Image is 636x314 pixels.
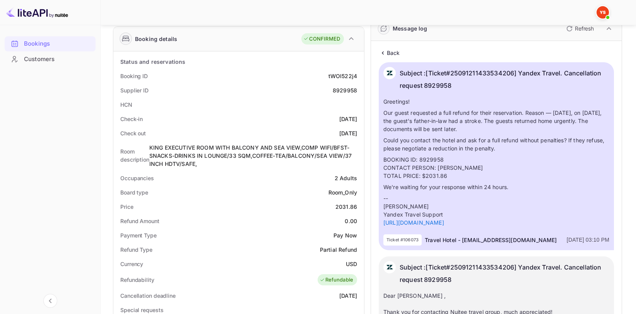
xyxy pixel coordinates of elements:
[120,129,146,137] div: Check out
[425,236,456,244] p: Travel Hotel
[6,6,68,19] img: LiteAPI logo
[120,58,185,66] div: Status and reservations
[320,246,357,254] div: Partial Refund
[120,276,154,284] div: Refundability
[120,260,143,268] div: Currency
[383,97,609,106] p: Greetings!
[24,39,92,48] div: Bookings
[303,35,340,43] div: CONFIRMED
[597,6,609,19] img: Yandex Support
[339,129,357,137] div: [DATE]
[333,86,357,94] div: 8929958
[346,260,357,268] div: USD
[335,174,357,182] div: 2 Adults
[383,136,609,152] p: Could you contact the hotel and ask for a full refund without penalties? If they refuse, please n...
[458,236,557,244] p: - [EMAIL_ADDRESS][DOMAIN_NAME]
[575,24,594,32] p: Refresh
[120,246,152,254] div: Refund Type
[43,294,57,308] button: Collapse navigation
[120,147,149,164] div: Room description
[562,22,597,35] button: Refresh
[120,231,157,239] div: Payment Type
[120,203,133,211] div: Price
[120,101,132,109] div: HCN
[24,55,92,64] div: Customers
[120,306,163,314] div: Special requests
[339,115,357,123] div: [DATE]
[383,155,609,180] p: BOOKING ID: 8929958 CONTACT PERSON: [PERSON_NAME] TOTAL PRICE: $2031.86
[387,49,400,57] p: Back
[120,174,154,182] div: Occupancies
[120,86,149,94] div: Supplier ID
[328,72,357,80] div: tWOl522j4
[120,292,176,300] div: Cancellation deadline
[320,276,354,284] div: Refundable
[5,36,96,51] a: Bookings
[567,236,609,244] div: [DATE] 03:10 PM
[120,72,148,80] div: Booking ID
[339,292,357,300] div: [DATE]
[386,237,419,243] p: Ticket #106073
[383,183,609,191] p: We're waiting for your response within 24 hours.
[393,24,427,32] div: Message log
[5,52,96,67] div: Customers
[383,67,396,79] img: AwvSTEc2VUhQAAAAAElFTkSuQmCC
[383,261,396,273] img: AwvSTEc2VUhQAAAAAElFTkSuQmCC
[120,115,143,123] div: Check-in
[135,35,177,43] div: Booking details
[328,188,357,196] div: Room_Only
[149,143,357,168] div: KING EXECUTIVE ROOM WITH BALCONY AND SEA VIEW,COMP WIFI/BFST-SNACKS-DRINKS IN LOUNGE/33 SQM,COFFE...
[383,219,444,226] a: [URL][DOMAIN_NAME]
[5,52,96,66] a: Customers
[335,203,357,211] div: 2031.86
[383,109,609,133] p: Our guest requested a full refund for their reservation. Reason — [DATE], on [DATE], the guest's ...
[345,217,357,225] div: 0.00
[383,194,609,227] p: -- [PERSON_NAME] Yandex Travel Support
[333,231,357,239] div: Pay Now
[120,217,159,225] div: Refund Amount
[400,261,609,286] p: Subject : [Ticket#25091211433534206] Yandex Travel. Cancellation request 8929958
[400,67,609,92] p: Subject : [Ticket#25091211433534206] Yandex Travel. Cancellation request 8929958
[120,188,148,196] div: Board type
